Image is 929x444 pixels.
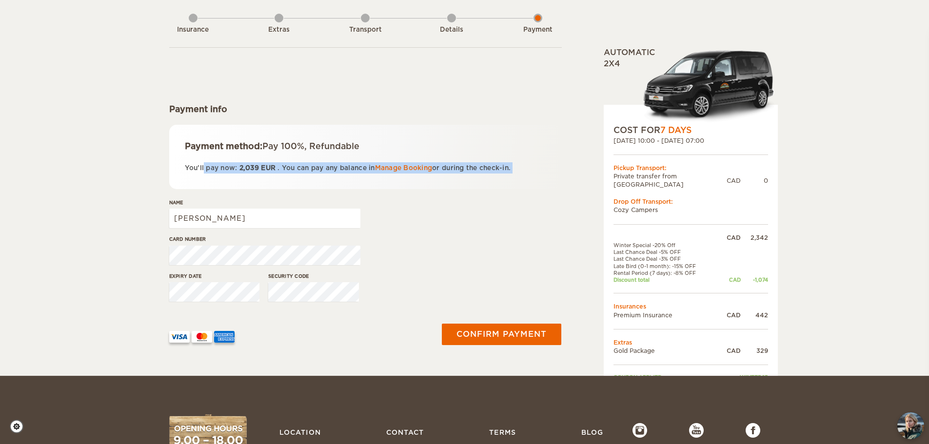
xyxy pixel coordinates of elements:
[484,423,521,442] a: Terms
[169,272,260,280] label: Expiry date
[185,162,546,174] p: You'll pay now: . You can pay any balance in or during the check-in.
[613,347,716,355] td: Gold Package
[613,270,716,276] td: Rental Period (7 days): -8% OFF
[375,164,433,172] a: Manage Booking
[613,263,716,270] td: Late Bird (0-1 month): -15% OFF
[613,197,768,206] div: Drop Off Transport:
[716,374,768,381] td: WINTER25
[716,233,740,242] div: CAD
[262,141,359,151] span: Pay 100%, Refundable
[576,423,608,442] a: Blog
[613,206,768,214] td: Cozy Campers
[338,25,392,35] div: Transport
[214,331,235,343] img: AMEX
[10,420,30,433] a: Cookie settings
[275,423,326,442] a: Location
[261,164,276,172] span: EUR
[613,124,768,136] div: COST FOR
[425,25,478,35] div: Details
[613,164,768,172] div: Pickup Transport:
[741,276,768,283] div: -1,074
[169,331,190,343] img: VISA
[442,324,561,345] button: Confirm payment
[239,164,259,172] span: 2,039
[741,176,768,185] div: 0
[741,311,768,319] div: 442
[381,423,429,442] a: Contact
[613,136,768,145] div: [DATE] 10:00 - [DATE] 07:00
[716,311,740,319] div: CAD
[613,255,716,262] td: Last Chance Deal -3% OFF
[613,311,716,319] td: Premium Insurance
[192,331,212,343] img: mastercard
[166,25,220,35] div: Insurance
[185,140,546,152] div: Payment method:
[613,172,727,189] td: Private transfer from [GEOGRAPHIC_DATA]
[169,235,360,243] label: Card number
[741,347,768,355] div: 329
[741,233,768,242] div: 2,342
[613,249,716,255] td: Last Chance Deal -5% OFF
[613,276,716,283] td: Discount total
[169,199,360,206] label: Name
[511,25,565,35] div: Payment
[727,176,741,185] div: CAD
[897,412,924,439] button: chat-button
[643,50,778,125] img: Volkswagen-Caddy-MaxiCrew_.png
[716,276,740,283] div: CAD
[613,338,768,347] td: Extras
[660,125,692,135] span: 7 Days
[716,347,740,355] div: CAD
[252,25,306,35] div: Extras
[613,374,716,381] td: Coupon applied
[604,47,778,124] div: Automatic 2x4
[268,272,359,280] label: Security code
[613,302,768,310] td: Insurances
[613,242,716,249] td: Winter Special -20% Off
[169,103,562,115] div: Payment info
[897,412,924,439] img: Freyja at Cozy Campers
